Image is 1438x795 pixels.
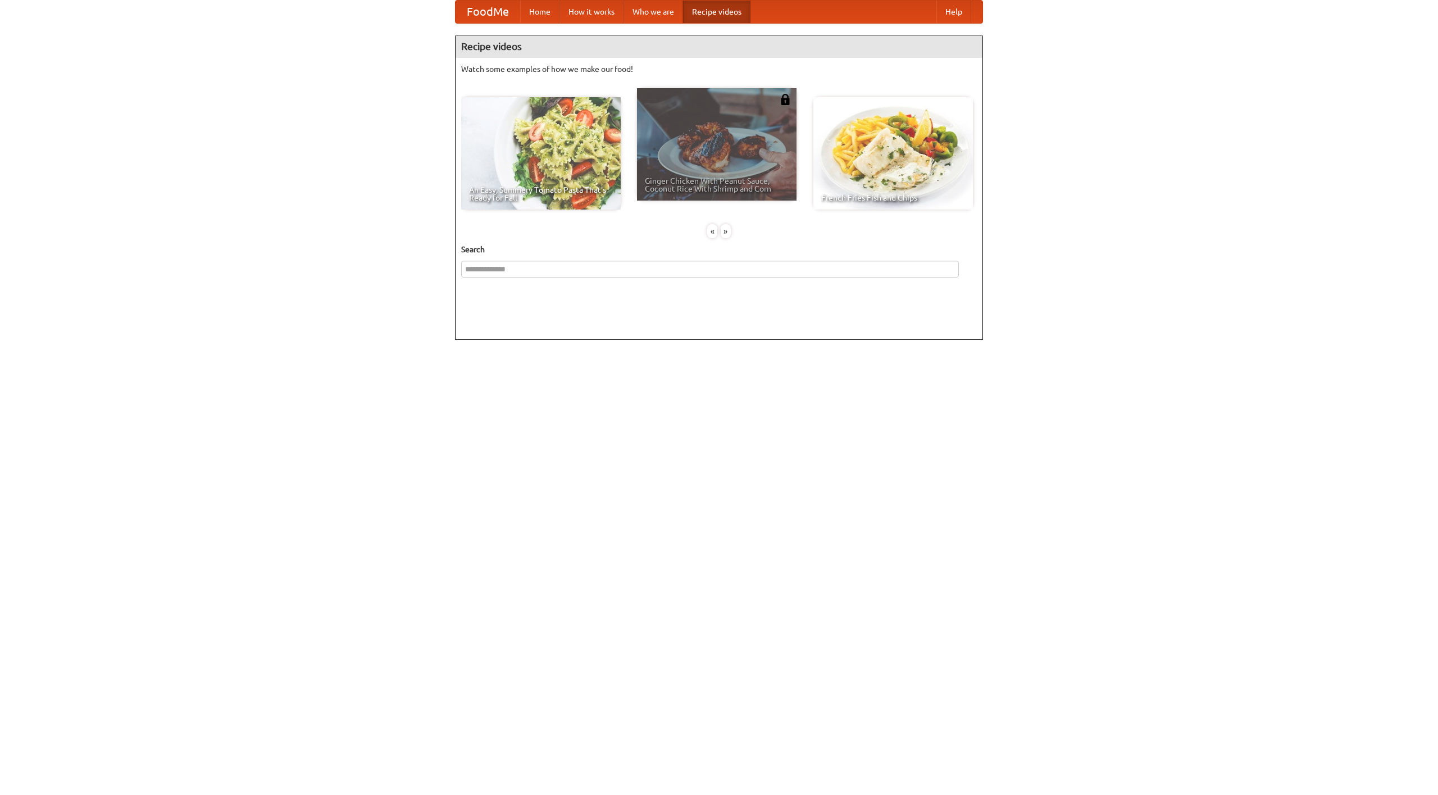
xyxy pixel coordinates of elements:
[780,94,791,105] img: 483408.png
[461,97,621,210] a: An Easy, Summery Tomato Pasta That's Ready for Fall
[456,1,520,23] a: FoodMe
[559,1,624,23] a: How it works
[469,186,613,202] span: An Easy, Summery Tomato Pasta That's Ready for Fall
[936,1,971,23] a: Help
[461,244,977,255] h5: Search
[821,194,965,202] span: French Fries Fish and Chips
[707,224,717,238] div: «
[721,224,731,238] div: »
[624,1,683,23] a: Who we are
[461,63,977,75] p: Watch some examples of how we make our food!
[520,1,559,23] a: Home
[813,97,973,210] a: French Fries Fish and Chips
[456,35,982,58] h4: Recipe videos
[683,1,750,23] a: Recipe videos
